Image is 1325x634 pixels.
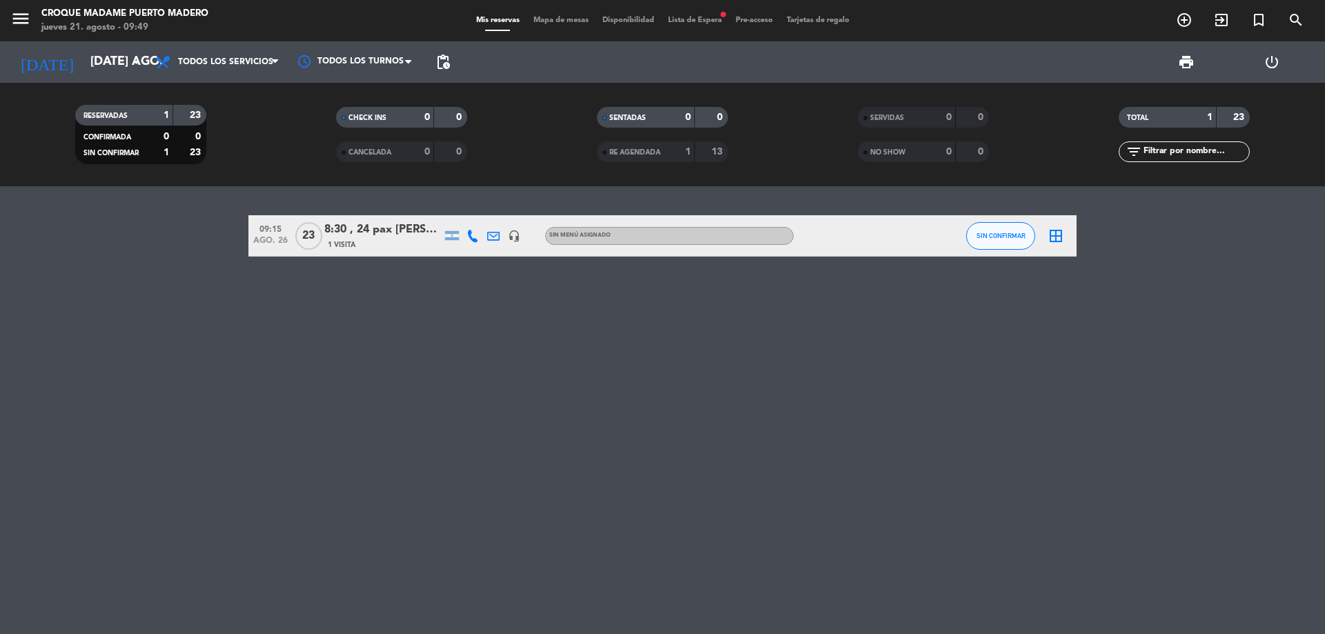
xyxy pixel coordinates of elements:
i: search [1288,12,1304,28]
strong: 0 [978,112,986,122]
span: 09:15 [253,220,288,236]
span: Tarjetas de regalo [780,17,856,24]
span: RE AGENDADA [609,149,660,156]
span: SIN CONFIRMAR [976,232,1025,239]
strong: 0 [424,147,430,157]
span: Todos los servicios [178,57,273,67]
span: NO SHOW [870,149,905,156]
span: 1 Visita [328,239,355,250]
span: CHECK INS [349,115,386,121]
strong: 23 [190,148,204,157]
strong: 0 [456,112,464,122]
button: menu [10,8,31,34]
strong: 0 [195,132,204,141]
span: CONFIRMADA [84,134,131,141]
strong: 23 [190,110,204,120]
span: Mapa de mesas [527,17,596,24]
i: arrow_drop_down [128,54,145,70]
strong: 1 [164,110,169,120]
i: turned_in_not [1250,12,1267,28]
strong: 0 [424,112,430,122]
span: fiber_manual_record [719,10,727,19]
div: Croque Madame Puerto Madero [41,7,208,21]
input: Filtrar por nombre... [1142,144,1249,159]
i: filter_list [1126,143,1142,160]
button: SIN CONFIRMAR [966,222,1035,250]
span: SENTADAS [609,115,646,121]
span: Sin menú asignado [549,232,611,238]
div: 8:30 , 24 pax [PERSON_NAME] [324,221,442,239]
strong: 0 [164,132,169,141]
span: Disponibilidad [596,17,661,24]
strong: 23 [1233,112,1247,122]
i: [DATE] [10,47,84,77]
strong: 13 [711,147,725,157]
strong: 0 [717,112,725,122]
i: border_all [1048,228,1064,244]
span: RESERVADAS [84,112,128,119]
strong: 1 [164,148,169,157]
i: headset_mic [508,230,520,242]
strong: 0 [685,112,691,122]
span: ago. 26 [253,236,288,252]
i: exit_to_app [1213,12,1230,28]
span: TOTAL [1127,115,1148,121]
i: power_settings_new [1264,54,1280,70]
div: LOG OUT [1229,41,1315,83]
strong: 0 [946,147,952,157]
span: 23 [295,222,322,250]
span: Mis reservas [469,17,527,24]
span: Pre-acceso [729,17,780,24]
i: menu [10,8,31,29]
span: CANCELADA [349,149,391,156]
span: print [1178,54,1195,70]
i: add_circle_outline [1176,12,1192,28]
strong: 1 [1207,112,1213,122]
span: Lista de Espera [661,17,729,24]
span: SIN CONFIRMAR [84,150,139,157]
strong: 0 [946,112,952,122]
span: pending_actions [435,54,451,70]
span: SERVIDAS [870,115,904,121]
strong: 0 [456,147,464,157]
strong: 0 [978,147,986,157]
div: jueves 21. agosto - 09:49 [41,21,208,34]
strong: 1 [685,147,691,157]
